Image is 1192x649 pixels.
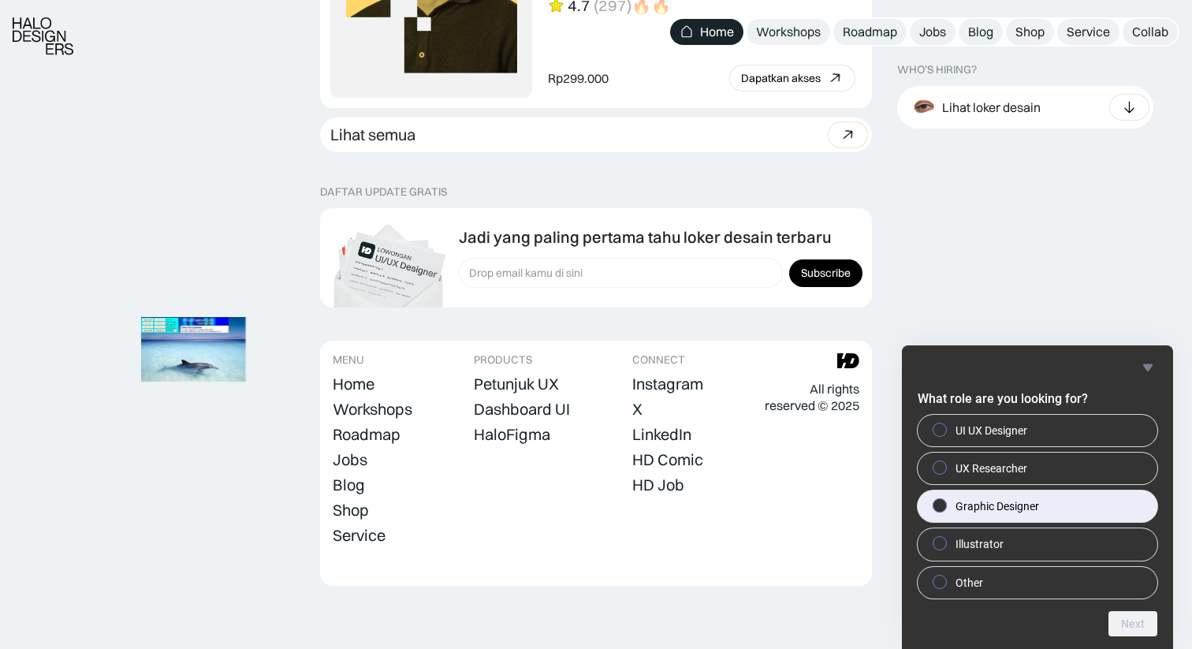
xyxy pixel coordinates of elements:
[955,575,983,591] span: Other
[320,185,447,199] div: DAFTAR UPDATE GRATIS
[333,375,374,394] div: Home
[333,449,367,471] a: Jobs
[968,24,993,40] div: Blog
[632,449,703,471] a: HD Comic
[632,423,691,446] a: LinkedIn
[474,425,550,444] div: HaloFigma
[474,423,550,446] a: HaloFigma
[333,526,386,545] div: Service
[459,258,862,288] form: Form Subscription
[756,24,821,40] div: Workshops
[333,353,364,367] div: MENU
[955,461,1027,476] span: UX Researcher
[1006,19,1054,45] a: Shop
[632,353,685,367] div: CONNECT
[320,117,872,152] a: Lihat semua
[333,423,400,446] a: Roadmap
[910,19,955,45] a: Jobs
[632,476,684,494] div: HD Job
[333,373,374,395] a: Home
[333,524,386,546] a: Service
[700,24,734,40] div: Home
[955,498,1039,514] span: Graphic Designer
[459,258,783,288] input: Drop email kamu di sini
[333,474,365,496] a: Blog
[955,423,1027,438] span: UI UX Designer
[959,19,1003,45] a: Blog
[918,415,1157,599] div: What role are you looking for?
[843,24,897,40] div: Roadmap
[474,398,570,420] a: Dashboard UI
[729,65,855,91] a: Dapatkan akses
[632,474,684,496] a: HD Job
[1132,24,1168,40] div: Collab
[632,450,703,469] div: HD Comic
[333,476,365,494] div: Blog
[333,501,369,520] div: Shop
[1015,24,1045,40] div: Shop
[333,400,412,419] div: Workshops
[632,425,691,444] div: LinkedIn
[942,99,1041,115] div: Lihat loker desain
[789,259,862,287] input: Subscribe
[1138,358,1157,377] button: Hide survey
[1067,24,1110,40] div: Service
[333,450,367,469] div: Jobs
[897,63,977,76] div: WHO’S HIRING?
[330,125,415,144] div: Lihat semua
[765,381,859,414] div: All rights reserved © 2025
[918,358,1157,636] div: What role are you looking for?
[632,398,643,420] a: X
[333,499,369,521] a: Shop
[670,19,743,45] a: Home
[741,72,821,85] div: Dapatkan akses
[1123,19,1178,45] a: Collab
[1057,19,1119,45] a: Service
[955,536,1004,552] span: Illustrator
[474,375,559,394] div: Petunjuk UX
[474,353,532,367] div: PRODUCTS
[474,373,559,395] a: Petunjuk UX
[474,400,570,419] div: Dashboard UI
[919,24,946,40] div: Jobs
[632,375,703,394] div: Instagram
[632,400,643,419] div: X
[459,228,831,247] div: Jadi yang paling pertama tahu loker desain terbaru
[333,425,400,444] div: Roadmap
[548,70,609,87] div: Rp299.000
[747,19,830,45] a: Workshops
[1108,611,1157,636] button: Next question
[833,19,907,45] a: Roadmap
[632,373,703,395] a: Instagram
[918,390,1157,408] h2: What role are you looking for?
[333,398,412,420] a: Workshops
